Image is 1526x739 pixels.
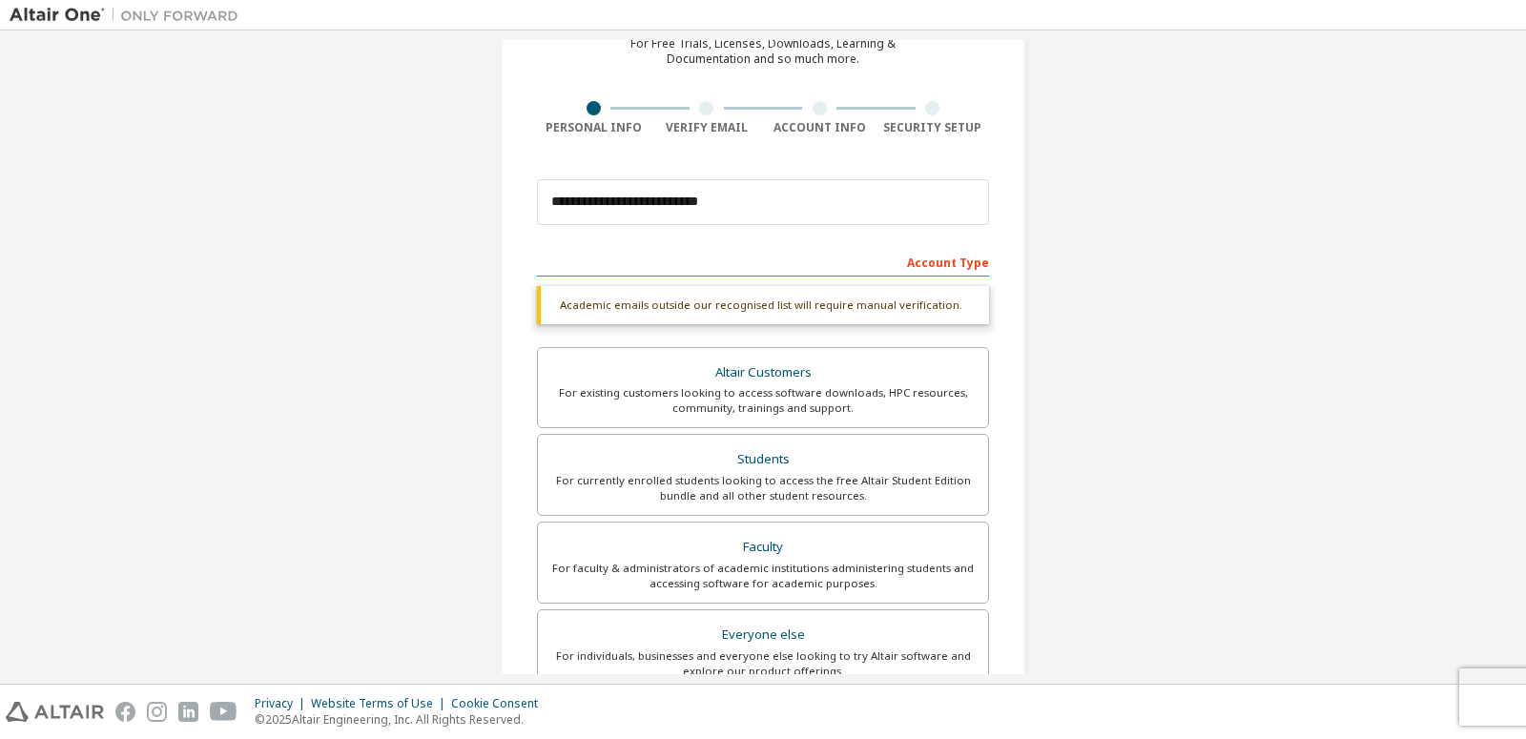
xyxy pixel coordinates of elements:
div: Everyone else [549,622,977,648]
div: Account Info [763,120,876,135]
img: altair_logo.svg [6,702,104,722]
div: Cookie Consent [451,696,549,711]
div: Verify Email [650,120,764,135]
div: Altair Customers [549,359,977,386]
div: Academic emails outside our recognised list will require manual verification. [537,286,989,324]
div: Security Setup [876,120,990,135]
img: youtube.svg [210,702,237,722]
div: Students [549,446,977,473]
div: Website Terms of Use [311,696,451,711]
p: © 2025 Altair Engineering, Inc. All Rights Reserved. [255,711,549,728]
div: Faculty [549,534,977,561]
div: For existing customers looking to access software downloads, HPC resources, community, trainings ... [549,385,977,416]
div: For individuals, businesses and everyone else looking to try Altair software and explore our prod... [549,648,977,679]
div: For currently enrolled students looking to access the free Altair Student Edition bundle and all ... [549,473,977,503]
div: For faculty & administrators of academic institutions administering students and accessing softwa... [549,561,977,591]
img: instagram.svg [147,702,167,722]
div: Personal Info [537,120,650,135]
div: Account Type [537,246,989,277]
div: For Free Trials, Licenses, Downloads, Learning & Documentation and so much more. [630,36,896,67]
div: Privacy [255,696,311,711]
img: facebook.svg [115,702,135,722]
img: linkedin.svg [178,702,198,722]
img: Altair One [10,6,248,25]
